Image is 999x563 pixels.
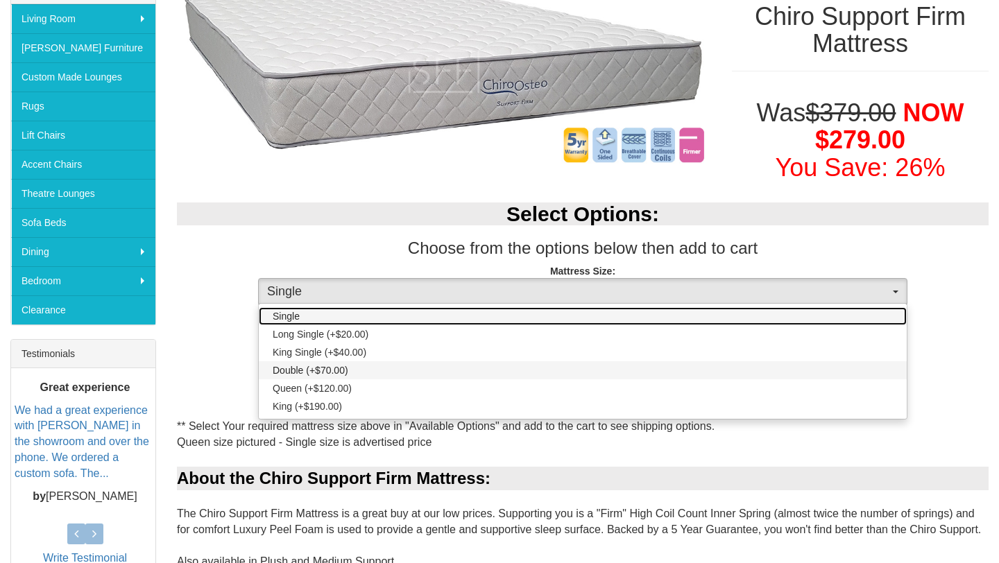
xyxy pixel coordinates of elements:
[177,239,989,257] h3: Choose from the options below then add to cart
[273,327,368,341] span: Long Single (+$20.00)
[11,179,155,208] a: Theatre Lounges
[273,363,348,377] span: Double (+$70.00)
[11,340,155,368] div: Testimonials
[805,98,896,127] del: $379.00
[550,266,615,277] strong: Mattress Size:
[273,345,366,359] span: King Single (+$40.00)
[267,283,889,301] span: Single
[815,98,964,155] span: NOW $279.00
[11,121,155,150] a: Lift Chairs
[40,381,130,393] b: Great experience
[11,4,155,33] a: Living Room
[776,153,946,182] font: You Save: 26%
[732,3,989,58] h1: Chiro Support Firm Mattress
[732,99,989,182] h1: Was
[33,490,46,502] b: by
[273,399,342,413] span: King (+$190.00)
[11,295,155,324] a: Clearance
[11,208,155,237] a: Sofa Beds
[11,266,155,295] a: Bedroom
[11,92,155,121] a: Rugs
[273,309,300,323] span: Single
[258,278,907,306] button: Single
[273,381,352,395] span: Queen (+$120.00)
[15,489,155,505] p: [PERSON_NAME]
[15,404,149,479] a: We had a great experience with [PERSON_NAME] in the showroom and over the phone. We ordered a cus...
[11,33,155,62] a: [PERSON_NAME] Furniture
[177,467,989,490] div: About the Chiro Support Firm Mattress:
[11,237,155,266] a: Dining
[11,150,155,179] a: Accent Chairs
[506,202,659,225] b: Select Options:
[11,62,155,92] a: Custom Made Lounges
